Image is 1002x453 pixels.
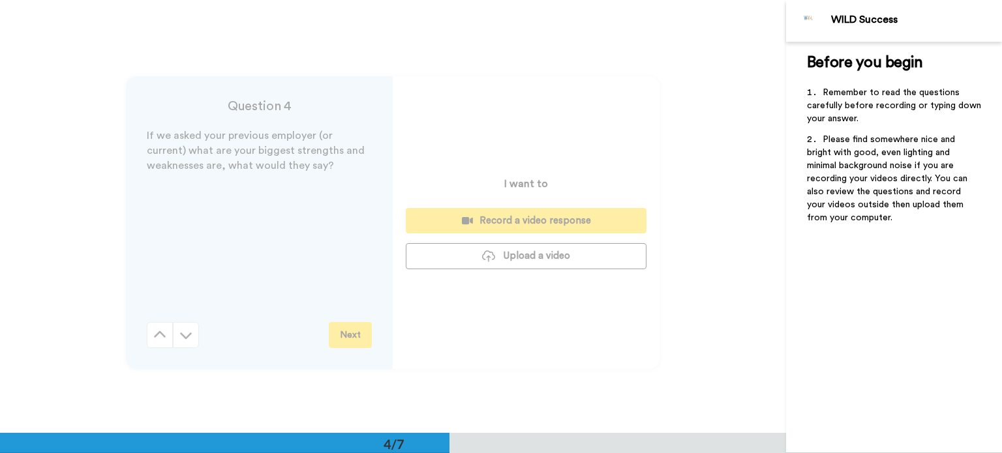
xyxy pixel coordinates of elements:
p: I want to [504,176,548,192]
div: WILD Success [831,14,1001,26]
span: Remember to read the questions carefully before recording or typing down your answer. [807,88,984,123]
button: Next [329,322,372,348]
h4: Question 4 [147,97,372,115]
button: Record a video response [406,208,646,233]
span: Before you begin [807,55,922,70]
span: If we asked your previous employer (or current) what are your biggest strengths and weaknesses ar... [147,130,367,171]
div: Record a video response [416,214,636,227]
div: 4/7 [363,435,425,453]
img: Profile Image [793,5,825,37]
button: Upload a video [406,243,646,269]
span: Please find somewhere nice and bright with good, even lighting and minimal background noise if yo... [807,135,970,222]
